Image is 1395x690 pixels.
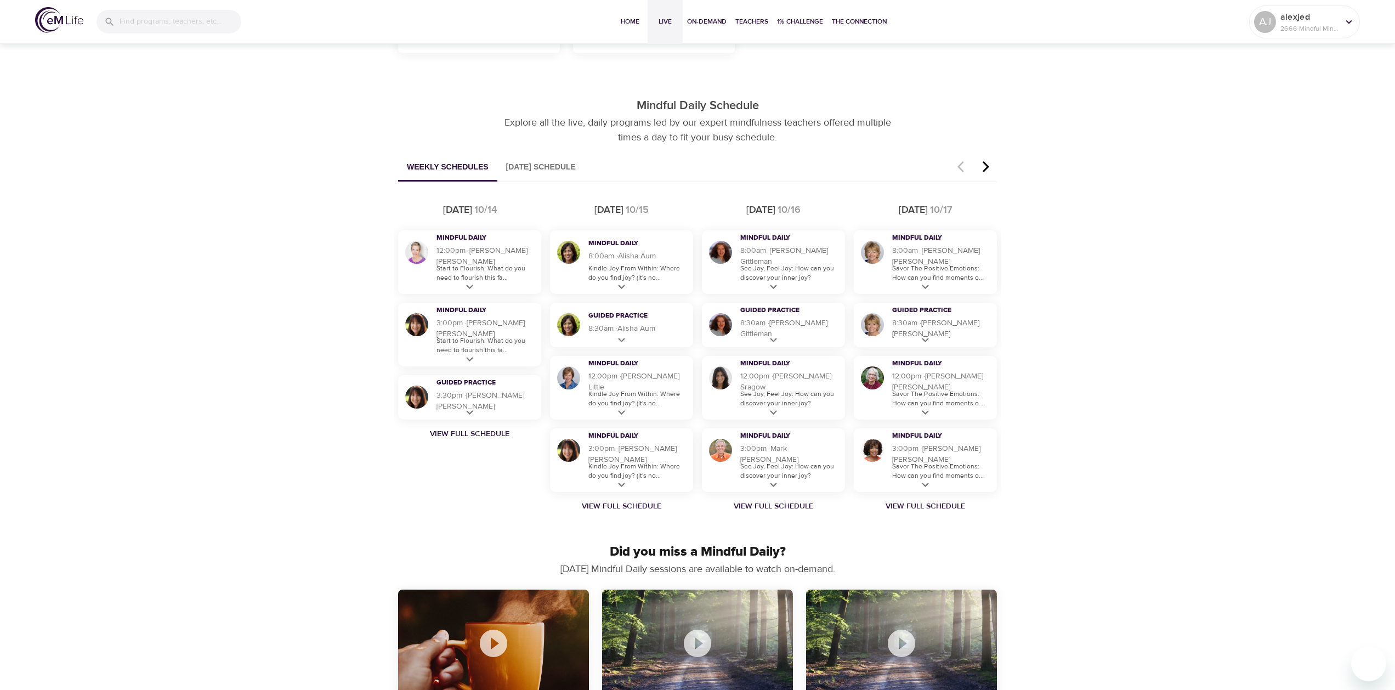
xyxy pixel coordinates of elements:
img: Cindy Gittleman [707,312,734,338]
span: Live [652,16,678,27]
p: Start to Flourish: What do you need to flourish this fa... [436,264,536,282]
div: 10/14 [474,203,497,217]
h3: Mindful Daily [436,306,521,315]
h5: 3:00pm · [PERSON_NAME] [PERSON_NAME] [588,443,688,465]
img: Andrea Lieberstein [404,312,430,338]
img: Lisa Wickham [859,239,886,265]
iframe: Button to launch messaging window [1351,646,1386,681]
p: See Joy, Feel Joy: How can you discover your inner joy? [740,264,840,282]
p: 2666 Mindful Minutes [1280,24,1339,33]
a: View Full Schedule [394,428,546,439]
h5: 12:00pm · [PERSON_NAME] [PERSON_NAME] [436,245,536,267]
div: [DATE] [746,203,775,217]
button: [DATE] Schedule [497,154,585,182]
p: [DATE] Mindful Daily sessions are available to watch on-demand. [492,562,903,576]
h5: 3:00pm · Mark [PERSON_NAME] [740,443,840,465]
h5: 12:00pm · [PERSON_NAME] [PERSON_NAME] [892,371,991,393]
h5: 12:00pm · [PERSON_NAME] Little [588,371,688,393]
h3: Mindful Daily [892,359,977,369]
input: Find programs, teachers, etc... [120,10,241,33]
h5: 3:30pm · [PERSON_NAME] [PERSON_NAME] [436,390,536,412]
h5: 8:00am · Alisha Aum [588,251,688,262]
span: Home [617,16,643,27]
h3: Mindful Daily [588,359,673,369]
div: [DATE] [443,203,472,217]
span: 1% Challenge [777,16,823,27]
div: 10/17 [930,203,952,217]
h5: 3:00pm · [PERSON_NAME] [PERSON_NAME] [436,318,536,340]
div: AJ [1254,11,1276,33]
img: Kerry Little [555,365,582,391]
p: alexjed [1280,10,1339,24]
img: Kelly Barron [404,239,430,265]
div: [DATE] [594,203,623,217]
h3: Mindful Daily [436,234,521,243]
div: [DATE] [899,203,928,217]
p: Start to Flourish: What do you need to flourish this fa... [436,336,536,355]
p: See Joy, Feel Joy: How can you discover your inner joy? [740,462,840,480]
h3: Guided Practice [436,378,521,388]
p: Kindle Joy From Within: Where do you find joy? (It's no... [588,462,688,480]
h5: 8:30am · [PERSON_NAME] Gittleman [740,318,840,340]
img: Lara Sragow [707,365,734,391]
p: Savor The Positive Emotions: How can you find moments o... [892,264,991,282]
h5: 8:00am · [PERSON_NAME] Gittleman [740,245,840,267]
button: Weekly Schedules [398,154,497,182]
h3: Mindful Daily [740,359,825,369]
h3: Mindful Daily [892,234,977,243]
p: See Joy, Feel Joy: How can you discover your inner joy? [740,389,840,408]
img: Bernice Moore [859,365,886,391]
p: Mindful Daily Schedule [389,97,1006,115]
img: Alisha Aum [555,239,582,265]
h3: Mindful Daily [740,432,825,441]
h3: Mindful Daily [740,234,825,243]
img: Alisha Aum [555,312,582,338]
p: Savor The Positive Emotions: How can you find moments o... [892,389,991,408]
span: On-Demand [687,16,727,27]
p: Kindle Joy From Within: Where do you find joy? (It's no... [588,389,688,408]
h3: Guided Practice [740,306,825,315]
span: The Connection [832,16,887,27]
h3: Mindful Daily [588,239,673,248]
p: Kindle Joy From Within: Where do you find joy? (It's no... [588,264,688,282]
h5: 3:00pm · [PERSON_NAME] [PERSON_NAME] [892,443,991,465]
h3: Guided Practice [588,312,673,321]
img: Andrea Lieberstein [555,437,582,463]
img: Mark Pirtle [707,437,734,463]
h3: Mindful Daily [588,432,673,441]
img: Janet Alston Jackson [859,437,886,463]
img: Lisa Wickham [859,312,886,338]
a: View Full Schedule [849,501,1001,512]
h3: Mindful Daily [892,432,977,441]
p: Explore all the live, daily programs led by our expert mindfulness teachers offered multiple time... [492,115,903,145]
img: Cindy Gittleman [707,239,734,265]
a: View Full Schedule [546,501,697,512]
h3: Guided Practice [892,306,977,315]
h5: 8:30am · Alisha Aum [588,323,688,334]
div: 10/15 [626,203,649,217]
span: Teachers [735,16,768,27]
div: 10/16 [778,203,801,217]
h5: 12:00pm · [PERSON_NAME] Sragow [740,371,840,393]
p: Savor The Positive Emotions: How can you find moments o... [892,462,991,480]
p: Did you miss a Mindful Daily? [398,542,997,562]
img: Andrea Lieberstein [404,384,430,410]
h5: 8:00am · [PERSON_NAME] [PERSON_NAME] [892,245,991,267]
img: logo [35,7,83,33]
h5: 8:30am · [PERSON_NAME] [PERSON_NAME] [892,318,991,340]
a: View Full Schedule [697,501,849,512]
